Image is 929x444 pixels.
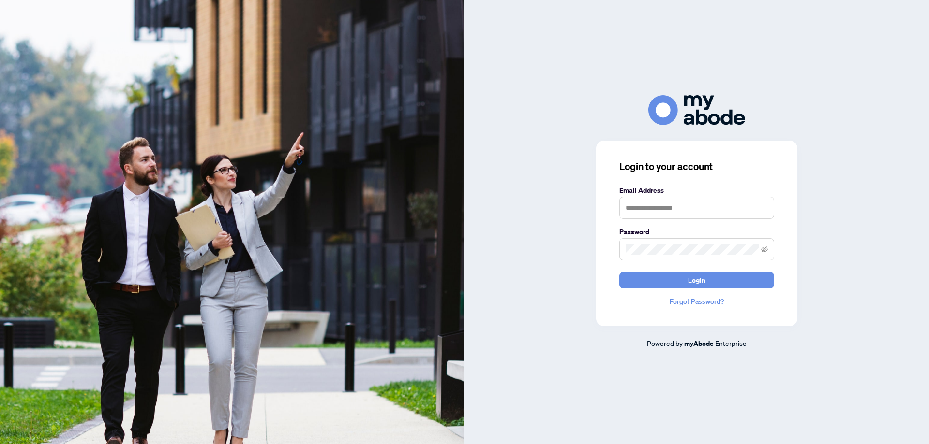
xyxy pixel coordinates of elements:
[619,227,774,237] label: Password
[715,339,747,347] span: Enterprise
[684,338,714,349] a: myAbode
[647,339,683,347] span: Powered by
[619,272,774,288] button: Login
[619,296,774,307] a: Forgot Password?
[619,185,774,196] label: Email Address
[619,160,774,173] h3: Login to your account
[761,246,768,253] span: eye-invisible
[648,95,745,125] img: ma-logo
[688,272,705,288] span: Login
